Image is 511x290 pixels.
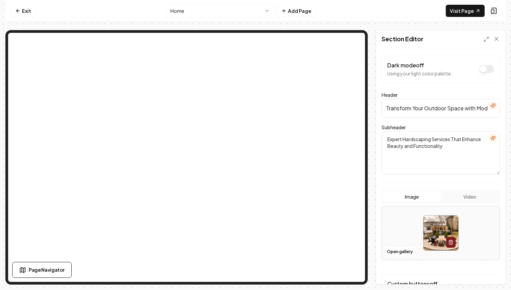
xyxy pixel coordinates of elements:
label: Header [382,92,398,98]
button: Page Navigator [12,262,72,278]
button: Video [441,191,498,202]
p: Using your light color palette. [387,70,452,77]
label: Dark mode off [387,62,424,69]
label: Subheader [382,124,406,130]
button: Open gallery [385,246,415,257]
button: Add Page [277,5,316,17]
img: image [423,216,458,250]
h2: Section Editor [382,34,423,44]
input: Header [382,99,500,118]
span: Page Navigator [29,266,65,273]
a: Visit Page [446,5,485,17]
label: Custom buttons off [387,280,438,287]
a: Exit [11,5,35,17]
button: Image [383,191,441,202]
